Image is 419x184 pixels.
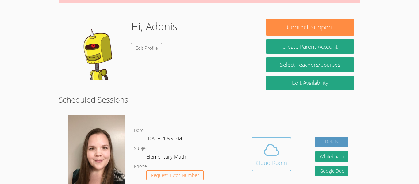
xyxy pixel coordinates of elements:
[146,135,182,142] span: [DATE] 1:55 PM
[315,137,349,147] a: Details
[151,173,199,178] span: Request Tutor Number
[315,166,349,176] a: Google Doc
[134,127,144,135] dt: Date
[131,43,162,53] a: Edit Profile
[146,170,204,181] button: Request Tutor Number
[134,145,149,152] dt: Subject
[134,163,147,170] dt: Phone
[59,94,360,105] h2: Scheduled Sessions
[252,137,291,171] button: Cloud Room
[315,151,349,162] button: Whiteboard
[146,152,187,163] dd: Elementary Math
[266,57,354,72] a: Select Teachers/Courses
[131,19,178,34] h1: Hi, Adonis
[266,39,354,54] button: Create Parent Account
[266,76,354,90] a: Edit Availability
[65,19,126,80] img: default.png
[256,159,287,167] div: Cloud Room
[266,19,354,36] button: Contact Support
